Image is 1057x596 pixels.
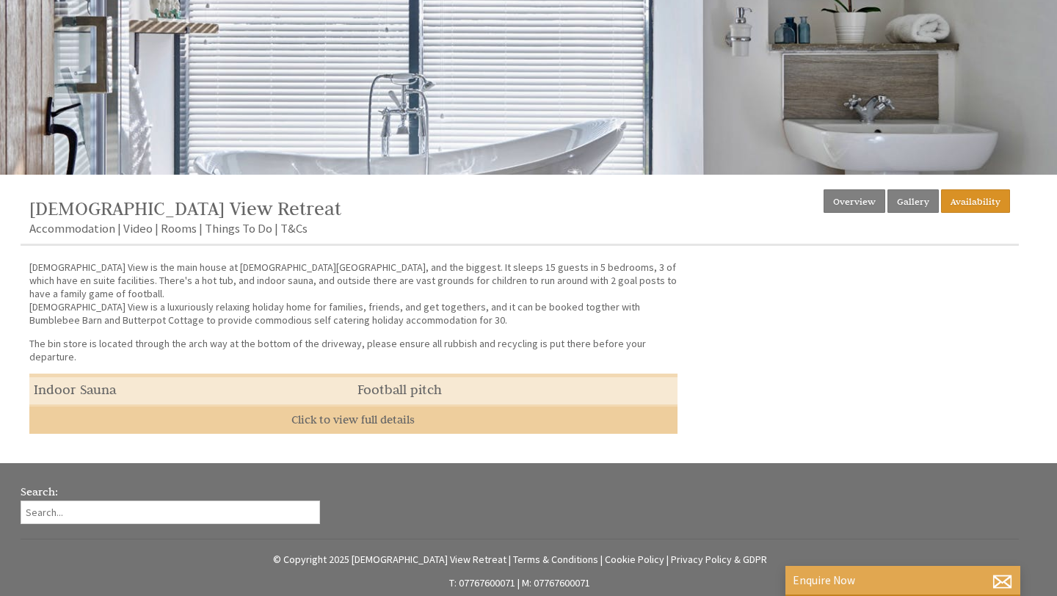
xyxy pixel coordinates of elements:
p: The bin store is located through the arch way at the bottom of the driveway, please ensure all ru... [29,337,678,363]
a: Cookie Policy [605,553,664,566]
li: Football pitch [353,379,677,400]
a: T: 07767600071 [449,576,515,589]
h3: Search: [21,484,320,498]
a: Things To Do [205,220,272,236]
a: Gallery [887,189,939,213]
a: Video [123,220,153,236]
p: Enquire Now [793,573,1013,587]
p: [DEMOGRAPHIC_DATA] View is the main house at [DEMOGRAPHIC_DATA][GEOGRAPHIC_DATA], and the biggest... [29,261,678,327]
span: | [600,553,603,566]
span: | [517,576,520,589]
a: [DEMOGRAPHIC_DATA] View Retreat [29,197,341,220]
a: M: 07767600071 [522,576,590,589]
span: | [509,553,511,566]
a: T&Cs [280,220,308,236]
a: Rooms [161,220,197,236]
a: Availability [941,189,1010,213]
a: Click to view full details [29,404,678,434]
a: Terms & Conditions [513,553,598,566]
span: | [666,553,669,566]
a: Privacy Policy & GDPR [671,553,767,566]
a: Accommodation [29,220,115,236]
a: Overview [824,189,885,213]
li: Indoor Sauna [29,379,353,400]
a: © Copyright 2025 [DEMOGRAPHIC_DATA] View Retreat [273,553,506,566]
input: Search... [21,501,320,524]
